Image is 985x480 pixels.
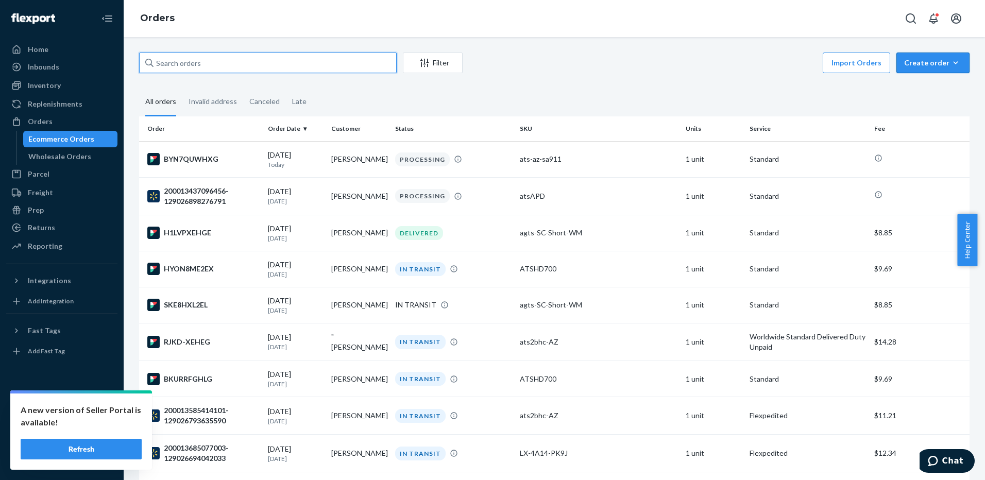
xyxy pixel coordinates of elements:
a: Help Center [6,434,117,450]
th: Order [139,116,264,141]
p: [DATE] [268,342,324,351]
a: Reporting [6,238,117,254]
div: Orders [28,116,53,127]
div: Late [292,88,307,115]
a: Home [6,41,117,58]
a: Prep [6,202,117,218]
td: 1 unit [682,251,745,287]
button: Fast Tags [6,322,117,339]
a: Ecommerce Orders [23,131,118,147]
div: Invalid address [189,88,237,115]
a: Parcel [6,166,117,182]
div: SKE8HXL2EL [147,299,260,311]
p: Worldwide Standard Delivered Duty Unpaid [750,332,866,352]
a: Orders [6,113,117,130]
td: 1 unit [682,141,745,177]
button: Close Navigation [97,8,117,29]
div: [DATE] [268,406,324,425]
button: Help Center [957,214,977,266]
div: [DATE] [268,444,324,463]
div: [DATE] [268,296,324,315]
div: H1LVPXEHGE [147,227,260,239]
div: [DATE] [268,186,324,205]
td: "[PERSON_NAME] [327,323,391,361]
a: Freight [6,184,117,201]
p: [DATE] [268,270,324,279]
a: Orders [140,12,175,24]
p: [DATE] [268,454,324,463]
p: Standard [750,264,866,274]
td: $8.85 [870,287,970,323]
td: 1 unit [682,361,745,397]
div: ATSHD700 [520,264,677,274]
div: Canceled [249,88,280,115]
div: IN TRANSIT [395,409,446,423]
a: Inbounds [6,59,117,75]
div: Fast Tags [28,325,61,336]
button: Open account menu [946,8,966,29]
td: [PERSON_NAME] [327,141,391,177]
div: Inventory [28,80,61,91]
a: Add Integration [6,293,117,310]
div: [DATE] [268,224,324,243]
button: Import Orders [823,53,890,73]
div: IN TRANSIT [395,300,436,310]
div: Integrations [28,276,71,286]
td: [PERSON_NAME] [327,215,391,251]
td: [PERSON_NAME] [327,251,391,287]
p: Flexpedited [750,448,866,458]
td: 1 unit [682,323,745,361]
a: Inventory [6,77,117,94]
p: [DATE] [268,417,324,425]
div: [DATE] [268,369,324,388]
p: Standard [750,154,866,164]
div: agts-SC-Short-WM [520,300,677,310]
button: Refresh [21,439,142,459]
ol: breadcrumbs [132,4,183,33]
div: ATSHD700 [520,374,677,384]
td: [PERSON_NAME] [327,287,391,323]
div: RJKD-XEHEG [147,336,260,348]
div: IN TRANSIT [395,262,446,276]
div: Create order [904,58,962,68]
p: [DATE] [268,197,324,205]
a: Add Fast Tag [6,343,117,359]
p: Flexpedited [750,410,866,421]
div: [DATE] [268,260,324,279]
div: BKURRFGHLG [147,373,260,385]
p: Standard [750,300,866,310]
td: [PERSON_NAME] [327,177,391,215]
div: IN TRANSIT [395,335,446,349]
th: SKU [516,116,682,141]
div: Customer [331,124,387,133]
iframe: Opens a widget where you can chat to one of our agents [920,449,975,475]
img: Flexport logo [11,13,55,24]
div: Filter [403,58,462,68]
div: Prep [28,205,44,215]
p: Today [268,160,324,169]
div: Add Integration [28,297,74,305]
div: Inbounds [28,62,59,72]
div: DELIVERED [395,226,443,240]
div: PROCESSING [395,152,450,166]
p: Standard [750,374,866,384]
p: [DATE] [268,380,324,388]
th: Units [682,116,745,141]
div: 200013585414101-129026793635590 [147,405,260,426]
input: Search orders [139,53,397,73]
div: LX-4A14-PK9J [520,448,677,458]
td: 1 unit [682,215,745,251]
button: Filter [403,53,463,73]
div: ats2bhc-AZ [520,337,677,347]
td: $8.85 [870,215,970,251]
div: agts-SC-Short-WM [520,228,677,238]
th: Service [745,116,870,141]
button: Give Feedback [6,451,117,468]
div: Parcel [28,169,49,179]
button: Open Search Box [901,8,921,29]
a: Settings [6,399,117,415]
a: Replenishments [6,96,117,112]
td: $12.34 [870,435,970,472]
a: Returns [6,219,117,236]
